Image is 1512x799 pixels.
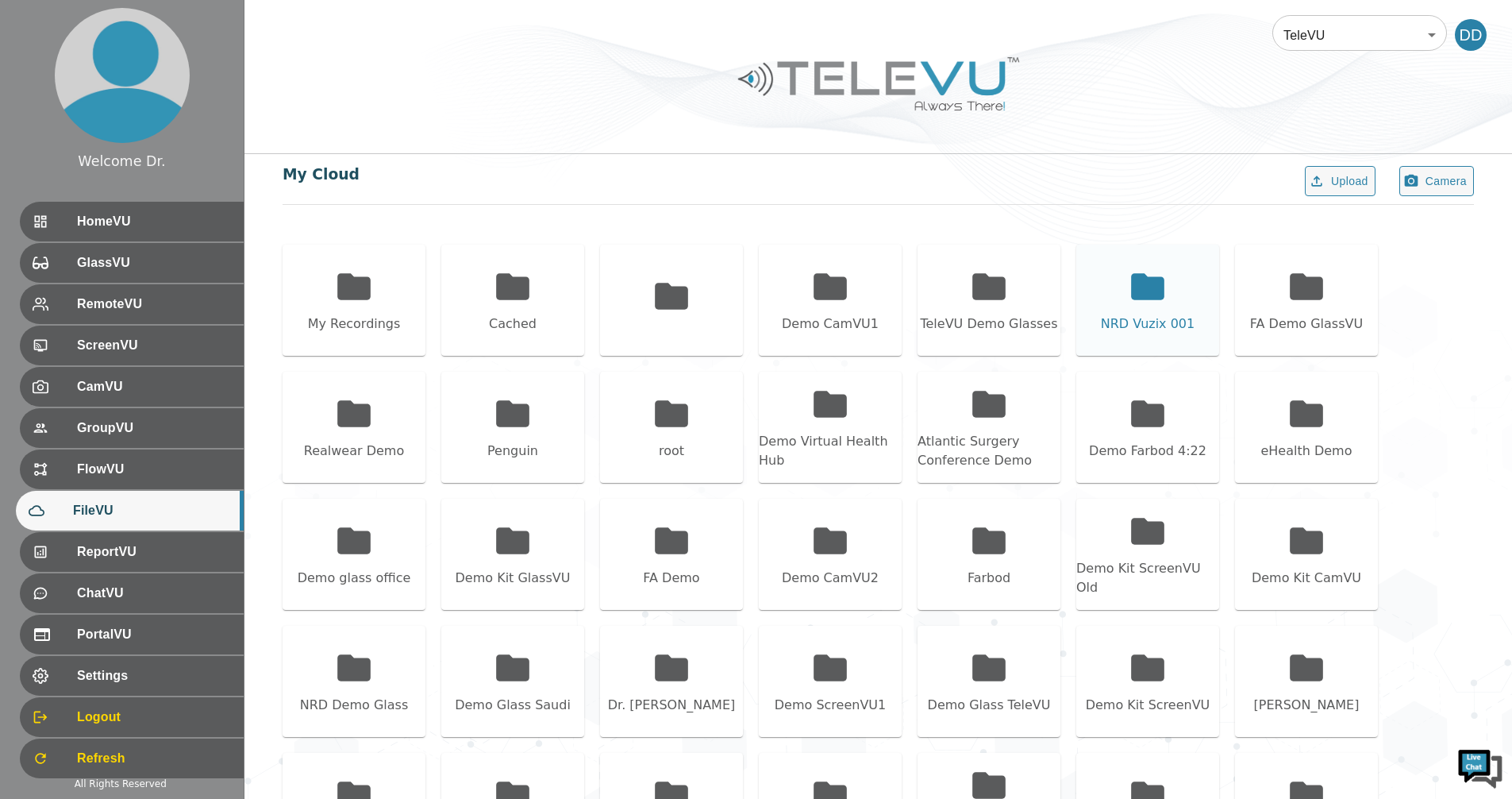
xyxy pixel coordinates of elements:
div: ScreenVU [20,326,244,365]
div: Farbod [968,569,1010,588]
div: Demo Kit CamVU [1252,569,1361,588]
span: Logout [77,708,231,727]
img: d_736959983_company_1615157101543_736959983 [27,74,67,114]
span: PortalVU [77,625,231,644]
div: TeleVU Demo Glasses [920,315,1057,334]
div: RemoteVU [20,284,244,324]
div: PortalVU [20,615,244,654]
div: Demo Kit GlassVU [456,569,571,588]
div: Demo Kit ScreenVU [1086,696,1210,715]
img: Chat Widget [1456,743,1504,791]
img: profile.png [55,8,190,143]
div: Demo Virtual Health Hub [759,432,902,470]
img: Logo [736,51,1021,117]
div: Chat with us now [83,83,267,104]
div: HomeVU [20,202,244,241]
button: Upload [1305,166,1375,197]
div: DD [1455,19,1487,51]
span: HomeVU [77,212,231,231]
div: Realwear Demo [304,442,404,461]
div: FlowVU [20,450,244,489]
div: root [659,442,684,461]
div: Demo Glass TeleVU [928,696,1051,715]
div: My Recordings [308,315,401,334]
span: CamVU [77,377,231,396]
div: [PERSON_NAME] [1254,696,1360,715]
div: FA Demo GlassVU [1250,315,1363,334]
span: ScreenVU [77,336,231,355]
span: RemoteVU [77,295,231,314]
div: NRD Vuzix 001 [1101,315,1195,334]
div: Welcome Dr. [78,151,165,172]
div: ReportVU [20,532,244,572]
div: Minimize live chat window [260,8,298,46]
button: Camera [1399,166,1474,197]
span: GlassVU [77,253,231,272]
div: NRD Demo Glass [300,696,408,715]
span: FileVU [73,501,231,520]
div: Penguin [487,442,538,461]
div: Cached [489,315,537,334]
div: GroupVU [20,408,244,448]
div: My Cloud [283,164,360,186]
span: GroupVU [77,419,231,438]
span: ChatVU [77,584,231,603]
div: Atlantic Surgery Conference Demo [918,432,1060,470]
div: Logout [20,697,244,737]
div: TeleVU [1272,13,1447,57]
div: GlassVU [20,243,244,283]
div: Dr. [PERSON_NAME] [608,696,736,715]
div: eHealth Demo [1260,442,1352,461]
div: Demo Glass Saudi [455,696,571,715]
div: Demo ScreenVU1 [775,696,886,715]
div: Refresh [20,739,244,778]
span: Refresh [77,749,231,768]
textarea: Type your message and hit 'Enter' [8,434,302,489]
div: CamVU [20,367,244,407]
div: Demo Kit ScreenVU Old [1076,559,1219,597]
div: Demo glass office [298,569,411,588]
span: FlowVU [77,460,231,479]
span: ReportVU [77,542,231,562]
div: Settings [20,656,244,696]
span: We're online! [92,200,219,361]
div: ChatVU [20,573,244,613]
div: Demo CamVU1 [782,315,879,334]
div: Demo Farbod 4:22 [1089,442,1206,461]
div: Demo CamVU2 [782,569,879,588]
div: FileVU [16,491,244,531]
span: Settings [77,666,231,685]
div: FA Demo [643,569,699,588]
